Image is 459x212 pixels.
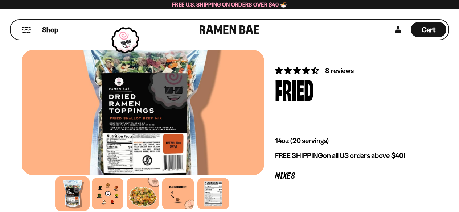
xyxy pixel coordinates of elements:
strong: FREE SHIPPING [275,151,323,160]
a: Shop [42,22,58,37]
a: Cart [411,20,446,40]
span: Cart [422,25,436,34]
span: 4.62 stars [275,66,320,75]
p: 14oz (20 servings) [275,136,426,145]
p: Mixes [275,173,426,180]
div: Fried [275,76,313,103]
span: 8 reviews [325,66,353,75]
button: Mobile Menu Trigger [21,27,31,33]
span: Shop [42,25,58,35]
p: on all US orders above $40! [275,151,426,160]
span: Free U.S. Shipping on Orders over $40 🍜 [172,1,287,8]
